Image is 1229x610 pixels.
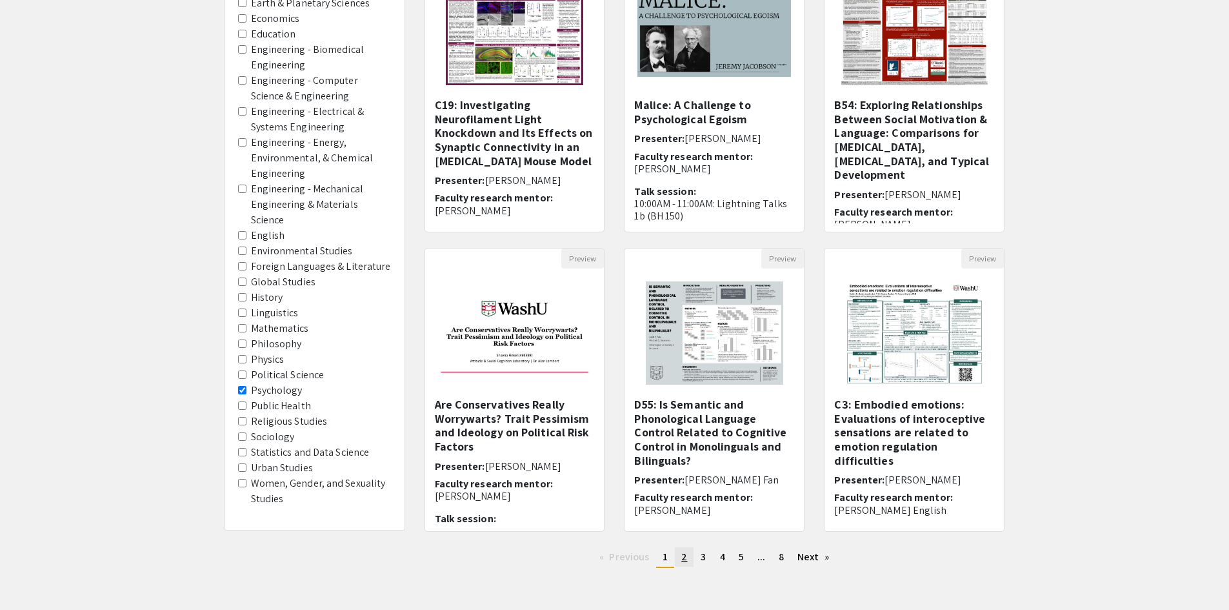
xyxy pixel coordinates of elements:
[251,445,370,460] label: Statistics and Data Science
[824,248,1004,532] div: Open Presentation <p>C3: Embodied emotions: Evaluations of interoceptive sensations are related t...
[684,132,761,145] span: [PERSON_NAME]
[779,550,784,564] span: 8
[701,550,706,564] span: 3
[435,398,595,453] h5: Are Conservatives Really Worrywarts? Trait Pessimism and Ideology on Political Risk Factors
[251,305,299,321] label: Linguistics
[251,290,283,305] label: History
[961,249,1004,269] button: Preview
[663,550,668,564] span: 1
[425,547,1005,568] ul: Pagination
[681,550,687,564] span: 2
[884,188,961,201] span: [PERSON_NAME]
[251,367,325,383] label: Political Science
[251,26,296,42] label: Education
[10,552,55,600] iframe: Chat
[834,398,994,467] h5: C3: Embodied emotions: Evaluations of interoceptive sensations are related to emotion regulation ...
[251,274,315,290] label: Global Studies
[834,474,994,486] h6: Presenter:
[761,249,804,269] button: Preview
[251,243,353,259] label: Environmental Studies
[485,460,561,473] span: [PERSON_NAME]
[251,383,303,398] label: Psychology
[633,269,796,398] img: <p>D55: Is Semantic and Phonological Language Control Related to Cognitive Control in Monolingual...
[251,11,300,26] label: Economics
[834,98,994,182] h5: B54: Exploring Relationships Between Social Motivation & Language: Comparisons for [MEDICAL_DATA]...
[251,135,392,181] label: Engineering - Energy, Environmental, & Chemical Engineering
[251,476,392,507] label: Women, Gender, and Sexuality Studies
[833,269,996,398] img: <p>C3: Embodied emotions: Evaluations of interoceptive sensations are related to emotion regulati...
[834,205,952,219] span: Faculty research mentor:
[435,174,595,187] h6: Presenter:
[634,185,695,198] span: Talk session:
[251,104,392,135] label: Engineering - Electrical & Systems Engineering
[425,277,605,389] img: <p><strong style="color: black;">Are Conservatives Really Worrywarts? Trait Pessimism and Ideolog...
[435,205,595,217] p: [PERSON_NAME]
[251,73,392,104] label: Engineering - Computer Science & Engineering
[435,191,553,205] span: Faculty research mentor:
[435,512,496,525] span: Talk session:
[435,477,553,491] span: Faculty research mentor:
[684,473,779,487] span: [PERSON_NAME] Fan
[251,336,302,352] label: Philosophy
[834,504,994,516] p: [PERSON_NAME] English
[251,429,295,445] label: Sociology
[634,398,794,467] h5: D55: Is Semantic and Phonological Language Control Related to Cognitive Control in Monolinguals a...
[634,474,794,486] h6: Presenter:
[757,550,765,564] span: ...
[634,132,794,145] h6: Presenter:
[791,547,835,567] a: Next page
[834,188,994,201] h6: Presenter:
[251,228,285,243] label: English
[425,248,605,532] div: Open Presentation <p><strong style="color: black;">Are Conservatives Really Worrywarts? Trait Pes...
[251,460,313,476] label: Urban Studies
[435,98,595,168] h5: C19: Investigating Neurofilament Light Knockdown and Its Effects on Synaptic Connectivity in an [...
[624,248,804,532] div: Open Presentation <p>D55: Is Semantic and Phonological Language Control Related to Cognitive Cont...
[251,321,309,336] label: Mathematics
[435,460,595,473] h6: Presenter:
[884,473,961,487] span: [PERSON_NAME]
[739,550,744,564] span: 5
[634,150,752,163] span: Faculty research mentor:
[609,550,649,564] span: Previous
[834,218,994,230] p: [PERSON_NAME]
[634,198,794,222] p: 10:00AM - 11:00AM: Lightning Talks 1b (BH 150)
[834,491,952,504] span: Faculty research mentor:
[561,249,604,269] button: Preview
[634,163,794,175] p: [PERSON_NAME]
[485,174,561,187] span: [PERSON_NAME]
[634,491,752,504] span: Faculty research mentor:
[634,504,794,516] p: [PERSON_NAME]
[251,42,392,73] label: Engineering - Biomedical Engineering
[251,352,285,367] label: Physics
[251,414,328,429] label: Religious Studies
[634,98,794,126] h5: Malice: A Challenge to Psychological Egoism
[720,550,725,564] span: 4
[251,259,391,274] label: Foreign Languages & Literature
[435,490,595,502] p: [PERSON_NAME]
[251,181,392,228] label: Engineering - Mechanical Engineering & Materials Science
[251,398,311,414] label: Public Health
